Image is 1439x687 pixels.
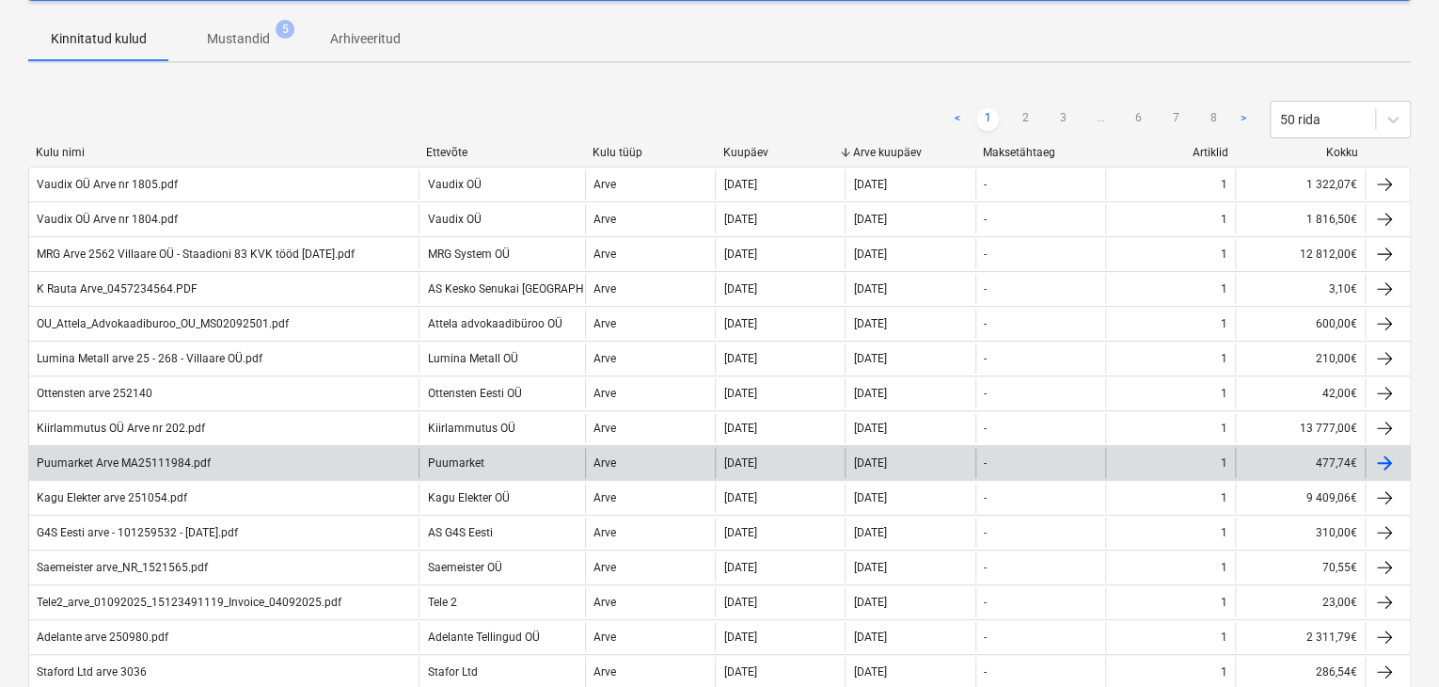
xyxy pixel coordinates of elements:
[593,146,707,159] div: Kulu tüüp
[1221,317,1227,330] div: 1
[37,456,211,470] div: Puumarket Arve MA25111984.pdf
[1202,108,1225,131] a: Page 8
[853,248,886,261] div: [DATE]
[723,352,756,365] div: [DATE]
[723,282,756,296] div: [DATE]
[593,422,616,435] div: Arve
[427,248,509,261] div: MRG System OÜ
[276,20,294,39] span: 5
[427,631,539,644] div: Adelante Tellingud OÜ
[1014,108,1036,131] a: Page 2
[426,146,577,159] div: Ettevõte
[723,317,756,330] div: [DATE]
[853,352,886,365] div: [DATE]
[1235,483,1365,513] div: 9 409,06€
[983,146,1098,159] div: Maksetähtaeg
[984,456,987,470] div: -
[593,282,616,296] div: Arve
[1235,552,1365,583] div: 70,55€
[36,146,411,159] div: Kulu nimi
[1127,108,1149,131] a: Page 6
[853,317,886,330] div: [DATE]
[1232,108,1255,131] a: Next page
[853,213,886,226] div: [DATE]
[723,526,756,539] div: [DATE]
[723,665,756,679] div: [DATE]
[1164,108,1187,131] a: Page 7
[984,387,987,400] div: -
[984,317,987,330] div: -
[1221,665,1227,679] div: 1
[853,146,968,159] div: Arve kuupäev
[722,146,837,159] div: Kuupäev
[427,456,483,470] div: Puumarket
[37,178,178,191] div: Vaudix OÜ Arve nr 1805.pdf
[427,526,492,539] div: AS G4S Eesti
[984,248,987,261] div: -
[1221,352,1227,365] div: 1
[1221,456,1227,470] div: 1
[593,596,616,609] div: Arve
[1235,622,1365,652] div: 2 311,79€
[984,422,987,435] div: -
[723,422,756,435] div: [DATE]
[37,282,198,296] div: K Rauta Arve_0457234564.PDF
[37,526,238,539] div: G4S Eesti arve - 101259532 - [DATE].pdf
[853,456,886,470] div: [DATE]
[427,178,481,191] div: Vaudix OÜ
[1345,597,1439,687] div: Vestlusvidin
[853,526,886,539] div: [DATE]
[984,178,987,191] div: -
[1235,309,1365,339] div: 600,00€
[593,387,616,400] div: Arve
[427,387,521,400] div: Ottensten Eesti OÜ
[1221,387,1227,400] div: 1
[427,665,477,679] div: Stafor Ltd
[984,282,987,296] div: -
[723,596,756,609] div: [DATE]
[37,665,147,679] div: Staford Ltd arve 3036
[853,596,886,609] div: [DATE]
[427,596,456,609] div: Tele 2
[723,456,756,470] div: [DATE]
[593,248,616,261] div: Arve
[593,665,616,679] div: Arve
[1235,657,1365,687] div: 286,54€
[1235,378,1365,408] div: 42,00€
[37,352,262,365] div: Lumina Metall arve 25 - 268 - Villaare OÜ.pdf
[37,631,168,644] div: Adelante arve 250980.pdf
[37,387,152,400] div: Ottensten arve 252140
[984,352,987,365] div: -
[984,631,987,644] div: -
[1089,108,1112,131] span: ...
[593,491,616,504] div: Arve
[853,631,886,644] div: [DATE]
[593,456,616,470] div: Arve
[593,178,616,191] div: Arve
[723,561,756,574] div: [DATE]
[946,108,969,131] a: Previous page
[593,526,616,539] div: Arve
[853,178,886,191] div: [DATE]
[1345,597,1439,687] iframe: Chat Widget
[593,631,616,644] div: Arve
[37,491,187,504] div: Kagu Elekter arve 251054.pdf
[427,213,481,226] div: Vaudix OÜ
[723,213,756,226] div: [DATE]
[984,596,987,609] div: -
[37,596,341,609] div: Tele2_arve_01092025_15123491119_Invoice_04092025.pdf
[593,213,616,226] div: Arve
[37,561,208,574] div: Saemeister arve_NR_1521565.pdf
[723,491,756,504] div: [DATE]
[1235,587,1365,617] div: 23,00€
[723,248,756,261] div: [DATE]
[1235,448,1365,478] div: 477,74€
[984,213,987,226] div: -
[1221,178,1227,191] div: 1
[1235,343,1365,374] div: 210,00€
[1221,526,1227,539] div: 1
[330,29,401,49] p: Arhiveeritud
[1221,561,1227,574] div: 1
[853,282,886,296] div: [DATE]
[427,282,629,296] div: AS Kesko Senukai [GEOGRAPHIC_DATA]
